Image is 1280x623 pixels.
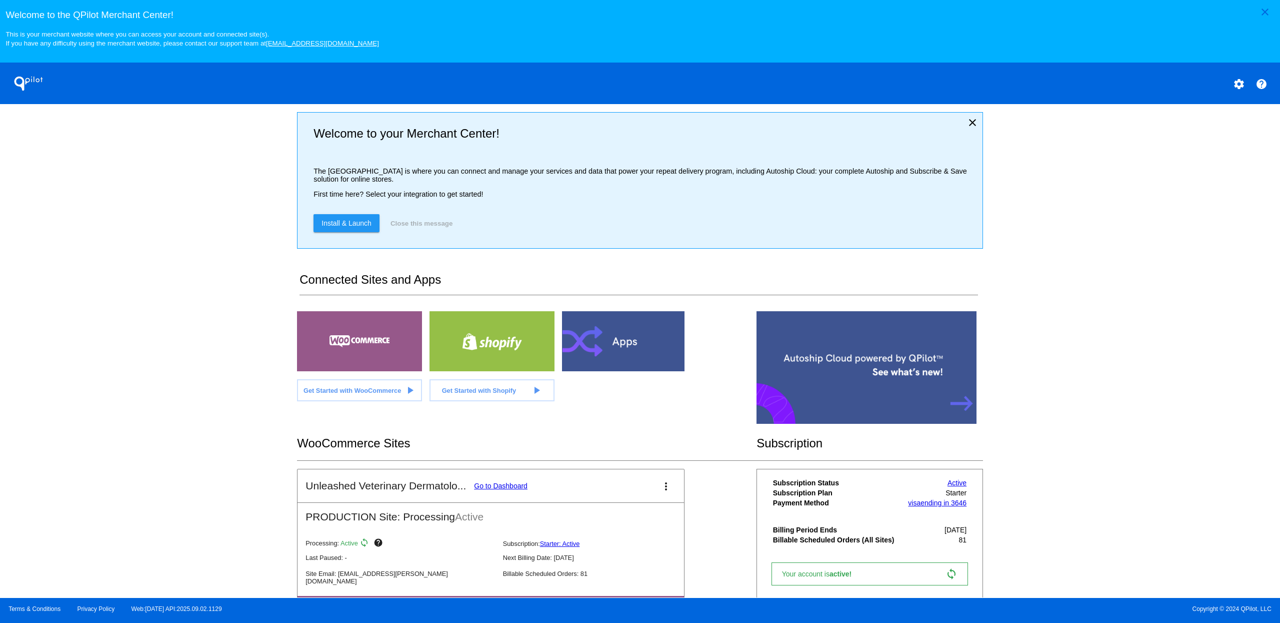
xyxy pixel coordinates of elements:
[5,31,378,47] small: This is your merchant website where you can access your account and connected site(s). If you hav...
[313,127,974,141] h2: Welcome to your Merchant Center!
[455,511,483,522] span: Active
[944,526,966,534] span: [DATE]
[1233,78,1245,90] mat-icon: settings
[530,384,542,396] mat-icon: play_arrow
[373,538,385,550] mat-icon: help
[305,480,466,492] h2: Unleashed Veterinary Dermatolo...
[908,499,966,507] a: visaending in 3646
[772,498,903,507] th: Payment Method
[947,479,966,487] a: Active
[297,436,756,450] h2: WooCommerce Sites
[5,10,1274,21] h3: Welcome to the QPilot Merchant Center!
[77,605,115,612] a: Privacy Policy
[387,214,455,232] button: Close this message
[945,489,966,497] span: Starter
[966,117,978,129] mat-icon: close
[297,503,684,523] h2: PRODUCTION Site: Processing
[772,488,903,497] th: Subscription Plan
[503,540,692,547] p: Subscription:
[908,499,920,507] span: visa
[131,605,222,612] a: Web:[DATE] API:2025.09.02.1129
[771,562,968,585] a: Your account isactive! sync
[772,535,903,544] th: Billable Scheduled Orders (All Sites)
[8,605,60,612] a: Terms & Conditions
[359,538,371,550] mat-icon: sync
[829,570,856,578] span: active!
[660,480,672,492] mat-icon: more_vert
[305,538,494,550] p: Processing:
[1255,78,1267,90] mat-icon: help
[1259,6,1271,18] mat-icon: close
[648,605,1271,612] span: Copyright © 2024 QPilot, LLC
[313,190,974,198] p: First time here? Select your integration to get started!
[503,570,692,577] p: Billable Scheduled Orders: 81
[303,387,401,394] span: Get Started with WooCommerce
[313,214,379,232] a: Install & Launch
[772,478,903,487] th: Subscription Status
[305,554,494,561] p: Last Paused: -
[442,387,516,394] span: Get Started with Shopify
[404,384,416,396] mat-icon: play_arrow
[8,74,48,94] h1: QPilot
[313,167,974,183] p: The [GEOGRAPHIC_DATA] is where you can connect and manage your services and data that power your ...
[474,482,527,490] a: Go to Dashboard
[540,540,580,547] a: Starter: Active
[340,540,358,547] span: Active
[782,570,862,578] span: Your account is
[503,554,692,561] p: Next Billing Date: [DATE]
[297,379,422,401] a: Get Started with WooCommerce
[305,570,494,585] p: Site Email: [EMAIL_ADDRESS][PERSON_NAME][DOMAIN_NAME]
[321,219,371,227] span: Install & Launch
[299,273,977,295] h2: Connected Sites and Apps
[266,40,379,47] a: [EMAIL_ADDRESS][DOMAIN_NAME]
[429,379,554,401] a: Get Started with Shopify
[945,568,957,580] mat-icon: sync
[756,436,983,450] h2: Subscription
[772,525,903,534] th: Billing Period Ends
[959,536,967,544] span: 81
